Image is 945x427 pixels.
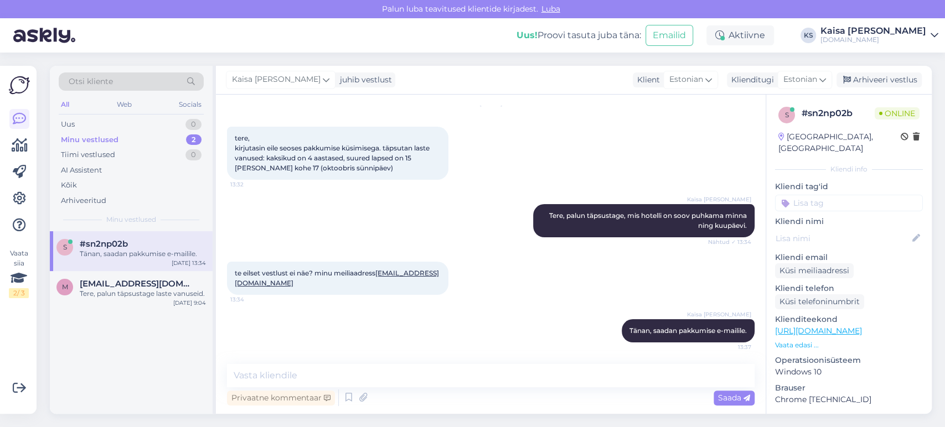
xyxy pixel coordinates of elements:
p: Kliendi nimi [775,216,923,227]
span: s [785,111,789,119]
div: [DATE] 13:34 [172,259,206,267]
span: Kaisa [PERSON_NAME] [687,310,751,319]
input: Lisa nimi [776,232,910,244]
span: Tere, palun täpsustage, mis hotelli on soov puhkama minna ning kuupäevi. [549,211,748,230]
div: KS [801,28,816,43]
div: Socials [177,97,204,112]
div: 0 [185,149,202,160]
div: [GEOGRAPHIC_DATA], [GEOGRAPHIC_DATA] [778,131,901,154]
b: Uus! [517,30,538,40]
span: meriansikov@hotmail.com [80,279,195,289]
div: [DATE] 9:04 [173,299,206,307]
span: Minu vestlused [106,215,156,225]
span: te eilset vestlust ei näe? minu meiliaadress [235,269,439,287]
div: Arhiveeritud [61,195,106,206]
div: Aktiivne [706,25,774,45]
div: # sn2np02b [802,107,875,120]
div: juhib vestlust [335,74,392,86]
div: [DOMAIN_NAME] [820,35,926,44]
span: Kaisa [PERSON_NAME] [687,195,751,204]
div: 2 / 3 [9,288,29,298]
div: All [59,97,71,112]
p: Operatsioonisüsteem [775,355,923,366]
span: Luba [538,4,564,14]
p: Vaata edasi ... [775,340,923,350]
span: 13:34 [230,295,272,304]
span: Kaisa [PERSON_NAME] [232,74,321,86]
div: Klienditugi [727,74,774,86]
div: Proovi tasuta juba täna: [517,29,641,42]
img: Askly Logo [9,75,30,96]
input: Lisa tag [775,195,923,211]
div: Vaata siia [9,248,29,298]
div: Küsi telefoninumbrit [775,294,864,309]
div: Minu vestlused [61,134,118,145]
p: Kliendi email [775,252,923,263]
div: Kaisa [PERSON_NAME] [820,27,926,35]
span: Online [875,107,920,119]
span: #sn2np02b [80,239,128,249]
div: AI Assistent [61,165,102,176]
p: Kliendi tag'id [775,181,923,192]
span: Saada [718,393,750,403]
div: Tänan, saadan pakkumise e-mailile. [80,249,206,259]
span: Nähtud ✓ 13:34 [708,238,751,246]
p: Chrome [TECHNICAL_ID] [775,394,923,405]
p: Kliendi telefon [775,283,923,294]
a: [URL][DOMAIN_NAME] [775,326,862,336]
span: Estonian [669,74,703,86]
p: Klienditeekond [775,314,923,325]
p: Brauser [775,382,923,394]
div: Klient [633,74,660,86]
span: tere, kirjutasin eile seoses pakkumise küsimisega. täpsutan laste vanused: kaksikud on 4 aastased... [235,134,431,172]
p: Windows 10 [775,366,923,378]
span: s [63,243,67,251]
div: 2 [186,134,202,145]
div: Tere, palun täpsustage laste vanuseid. [80,289,206,299]
div: Kõik [61,180,77,191]
span: 13:32 [230,180,272,189]
a: Kaisa [PERSON_NAME][DOMAIN_NAME] [820,27,938,44]
div: Küsi meiliaadressi [775,263,854,278]
div: Uus [61,119,75,130]
div: Privaatne kommentaar [227,390,335,405]
div: Arhiveeri vestlus [836,72,922,87]
button: Emailid [646,25,693,46]
span: Tänan, saadan pakkumise e-mailile. [629,326,747,335]
div: Web [115,97,134,112]
span: 13:37 [710,343,751,351]
div: 0 [185,119,202,130]
span: Otsi kliente [69,76,113,87]
div: Kliendi info [775,164,923,174]
span: Estonian [783,74,817,86]
div: Tiimi vestlused [61,149,115,160]
span: m [62,283,68,291]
